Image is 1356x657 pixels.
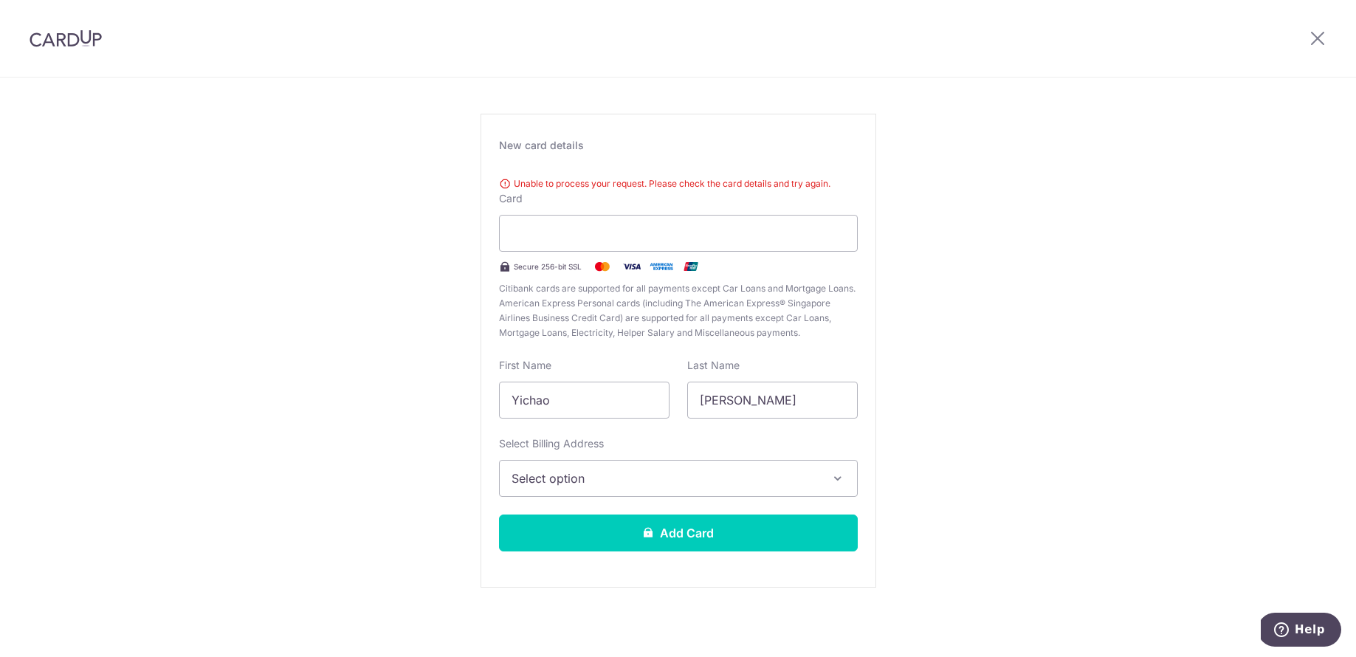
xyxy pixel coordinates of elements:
[588,258,617,275] img: Mastercard
[512,224,845,242] iframe: Secure card payment input frame
[499,176,858,191] div: Unable to process your request. Please check the card details and try again.
[499,358,551,373] label: First Name
[512,469,819,487] span: Select option
[647,258,676,275] img: .alt.amex
[687,358,740,373] label: Last Name
[687,382,858,419] input: Cardholder Last Name
[617,258,647,275] img: Visa
[499,382,670,419] input: Cardholder First Name
[30,30,102,47] img: CardUp
[499,515,858,551] button: Add Card
[499,138,858,153] div: New card details
[499,460,858,497] button: Select option
[499,281,858,340] span: Citibank cards are supported for all payments except Car Loans and Mortgage Loans. American Expre...
[499,191,523,206] label: Card
[514,261,582,272] span: Secure 256-bit SSL
[676,258,706,275] img: .alt.unionpay
[1261,613,1341,650] iframe: Opens a widget where you can find more information
[499,436,604,451] label: Select Billing Address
